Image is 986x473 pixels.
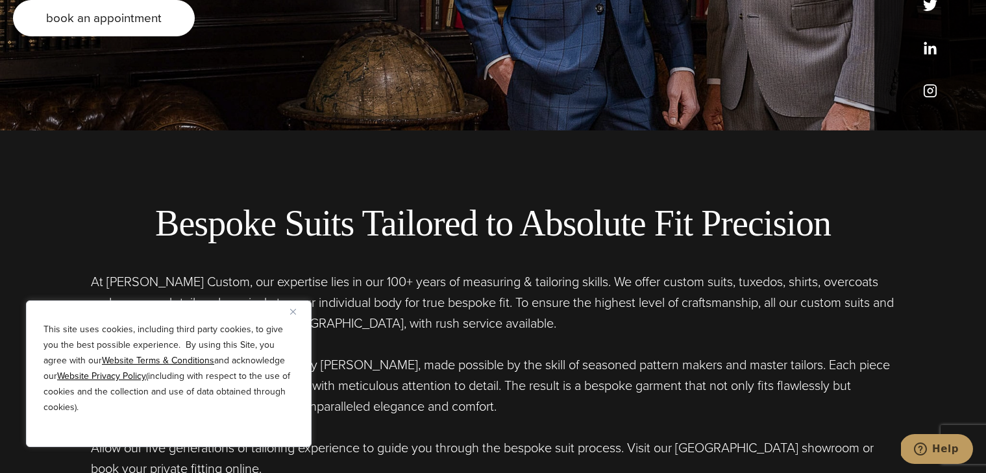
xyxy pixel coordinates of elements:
[57,369,146,383] a: Website Privacy Policy
[43,322,294,415] p: This site uses cookies, including third party cookies, to give you the best possible experience. ...
[91,354,896,417] p: An impeccable fit is the hallmark of every [PERSON_NAME], made possible by the skill of seasoned ...
[91,271,896,334] p: At [PERSON_NAME] Custom, our expertise lies in our 100+ years of measuring & tailoring skills. We...
[102,354,214,367] a: Website Terms & Conditions
[13,202,973,245] h2: Bespoke Suits Tailored to Absolute Fit Precision
[290,304,306,319] button: Close
[901,434,973,467] iframe: Opens a widget where you can chat to one of our agents
[290,309,296,315] img: Close
[46,8,162,27] span: book an appointment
